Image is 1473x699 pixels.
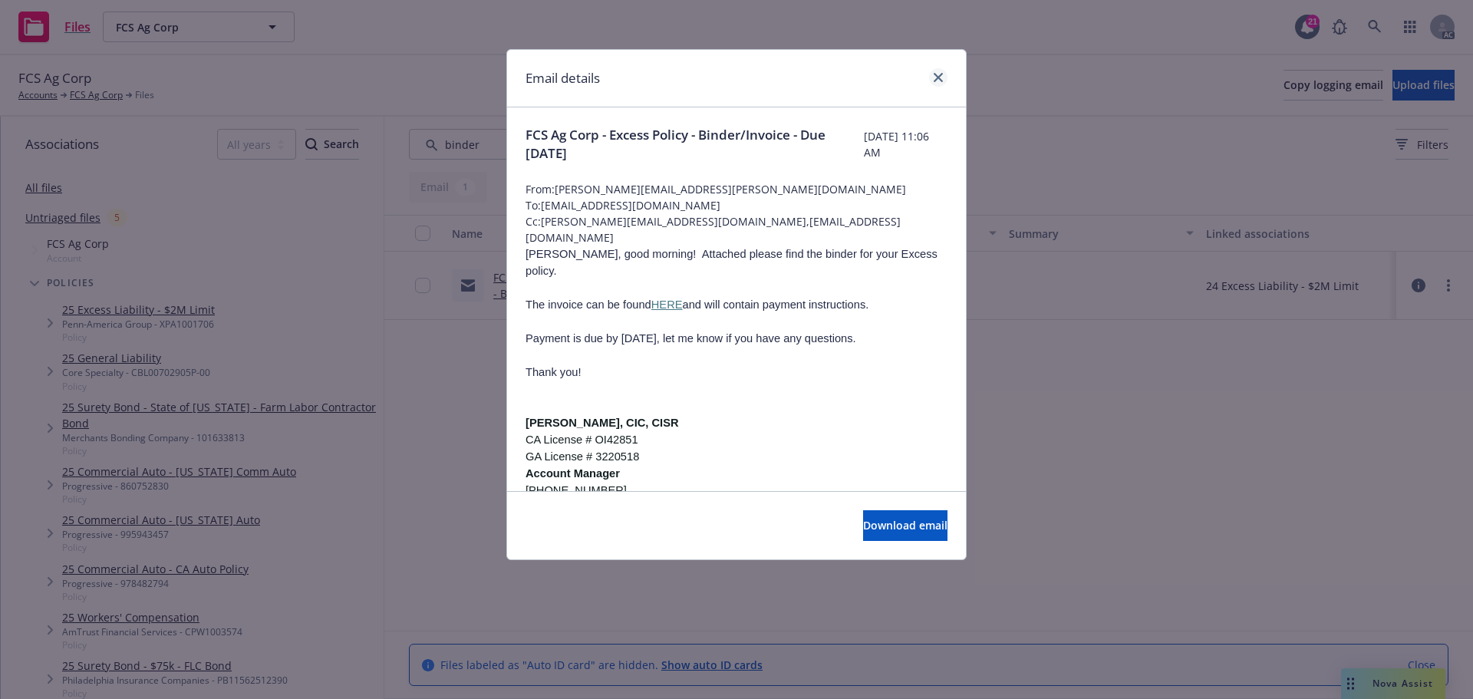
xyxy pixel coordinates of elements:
button: Download email [863,510,947,541]
p: [PERSON_NAME], good morning! Attached please find the binder for your Excess policy. [526,246,947,279]
span: CA License # OI42851 [526,434,638,446]
span: Download email [863,518,947,532]
span: GA License # 3220518 [526,450,639,463]
span: From: [PERSON_NAME][EMAIL_ADDRESS][PERSON_NAME][DOMAIN_NAME] [526,181,947,197]
span: [PERSON_NAME], CIC, CISR [526,417,679,429]
a: HERE [651,298,683,311]
span: FCS Ag Corp - Excess Policy - Binder/Invoice - Due [DATE] [526,126,864,163]
span: Account Manager [526,467,620,480]
span: [DATE] 11:06 AM [864,128,947,160]
a: close [929,68,947,87]
span: [PHONE_NUMBER] [526,484,627,496]
p: Thank you! [526,364,947,381]
span: To: [EMAIL_ADDRESS][DOMAIN_NAME] [526,197,947,213]
p: Payment is due by [DATE], let me know if you have any questions. [526,330,947,347]
span: Cc: [PERSON_NAME][EMAIL_ADDRESS][DOMAIN_NAME],[EMAIL_ADDRESS][DOMAIN_NAME] [526,213,947,246]
p: The invoice can be found and will contain payment instructions. [526,296,947,313]
h1: Email details [526,68,600,88]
